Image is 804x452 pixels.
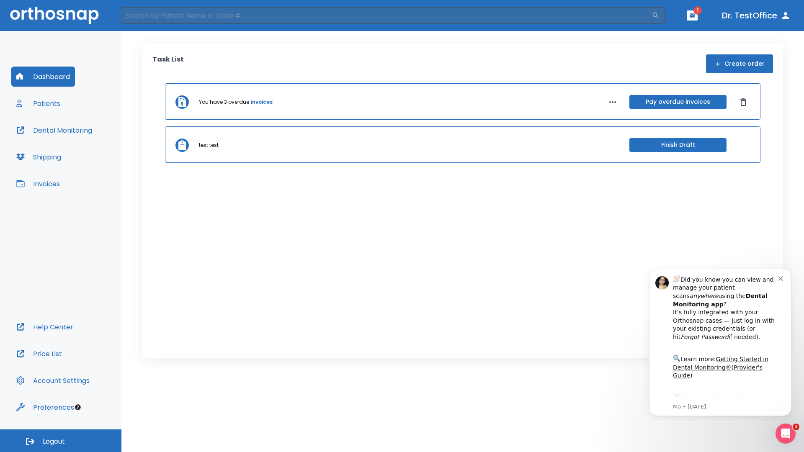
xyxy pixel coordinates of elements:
[10,7,99,24] img: Orthosnap
[36,134,111,149] a: App Store
[36,142,142,149] p: Message from Ma, sent 6w ago
[706,54,773,73] button: Create order
[251,98,273,106] a: invoices
[793,424,799,430] span: 1
[11,344,67,364] button: Price List
[11,174,65,194] button: Invoices
[629,95,727,109] button: Pay overdue invoices
[11,147,66,167] button: Shipping
[142,13,149,20] button: Dismiss notification
[11,317,78,337] button: Help Center
[43,437,65,446] span: Logout
[199,98,249,106] p: You have 3 overdue
[11,370,95,390] button: Account Settings
[11,93,65,113] button: Patients
[636,261,804,421] iframe: Intercom notifications message
[199,141,219,149] p: test test
[693,6,702,15] span: 1
[152,54,184,73] p: Task List
[11,120,97,140] button: Dental Monitoring
[11,67,75,87] button: Dashboard
[776,424,796,444] iframe: Intercom live chat
[629,138,727,152] button: Finish Draft
[120,7,652,24] input: Search by Patient Name or Case #
[11,397,79,417] button: Preferences
[74,403,82,411] div: Tooltip anchor
[737,95,750,109] button: Dismiss
[719,8,794,23] button: Dr. TestOffice
[36,131,142,174] div: Download the app: | ​ Let us know if you need help getting started!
